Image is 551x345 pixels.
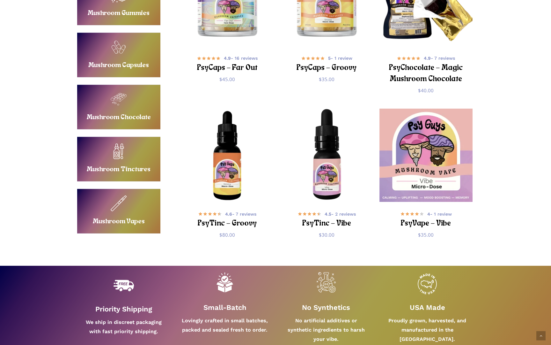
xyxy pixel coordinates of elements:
[189,210,266,227] a: 4.6- 7 reviews PsyTinc – Groovy
[418,87,434,94] bdi: 40.00
[379,109,473,202] img: Mushroom Vape PsyGuys packaging label
[280,109,373,202] a: PsyTinc - Vibe
[302,303,350,311] strong: No Synthetics
[387,218,465,230] h2: PsyVape – Vibe
[325,211,356,217] span: - 2 reviews
[203,303,246,311] strong: Small-Batch
[280,109,373,202] img: Microdose Mushroom Tincture with PsyGuys branded label
[225,211,232,217] b: 4.6
[288,210,365,227] a: 4.5- 2 reviews PsyTinc – Vibe
[319,76,322,82] span: $
[388,318,466,342] strong: Proudly grown, harvested, and manufactured in the [GEOGRAPHIC_DATA].
[225,211,256,217] span: - 7 reviews
[427,211,452,217] span: - 1 review
[219,232,235,238] bdi: 80.00
[181,109,274,202] a: PsyTinc - Groovy
[418,232,421,238] span: $
[182,318,268,333] strong: Lovingly crafted in small batches, packed and sealed fresh to order.
[418,87,421,94] span: $
[189,54,266,71] a: 4.9- 16 reviews PsyCaps – Far Out
[387,62,465,85] h2: PsyChocolate – Magic Mushroom Chocolate
[288,318,365,342] strong: No artificial additives or synthetic ingredients to harsh your vibe.
[424,55,455,61] span: - 7 reviews
[325,211,331,217] b: 4.5
[219,232,222,238] span: $
[328,55,352,61] span: - 1 review
[219,76,235,82] bdi: 45.00
[224,56,231,61] b: 4.9
[387,210,465,227] a: 4- 1 review PsyVape – Vibe
[427,211,430,217] b: 4
[288,54,365,71] a: 5- 1 review PsyCaps – Groovy
[288,62,365,74] h2: PsyCaps – Groovy
[189,62,266,74] h2: PsyCaps – Far Out
[86,319,162,334] strong: We ship in discreet packaging with fast priority shipping.
[328,56,331,61] b: 5
[95,305,152,313] strong: Priority Shipping
[418,232,434,238] bdi: 35.00
[410,303,445,311] strong: USA Made
[387,54,465,82] a: 4.9- 7 reviews PsyChocolate – Magic Mushroom Chocolate
[319,232,322,238] span: $
[319,76,334,82] bdi: 35.00
[189,218,266,230] h2: PsyTinc – Groovy
[379,109,473,202] a: PsyVape - Vibe
[536,331,546,341] a: Back to top
[224,55,258,61] span: - 16 reviews
[424,56,431,61] b: 4.9
[219,76,222,82] span: $
[288,218,365,230] h2: PsyTinc – Vibe
[319,232,334,238] bdi: 30.00
[179,107,276,204] img: Macrodose Mushroom Tincture with PsyGuys branded label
